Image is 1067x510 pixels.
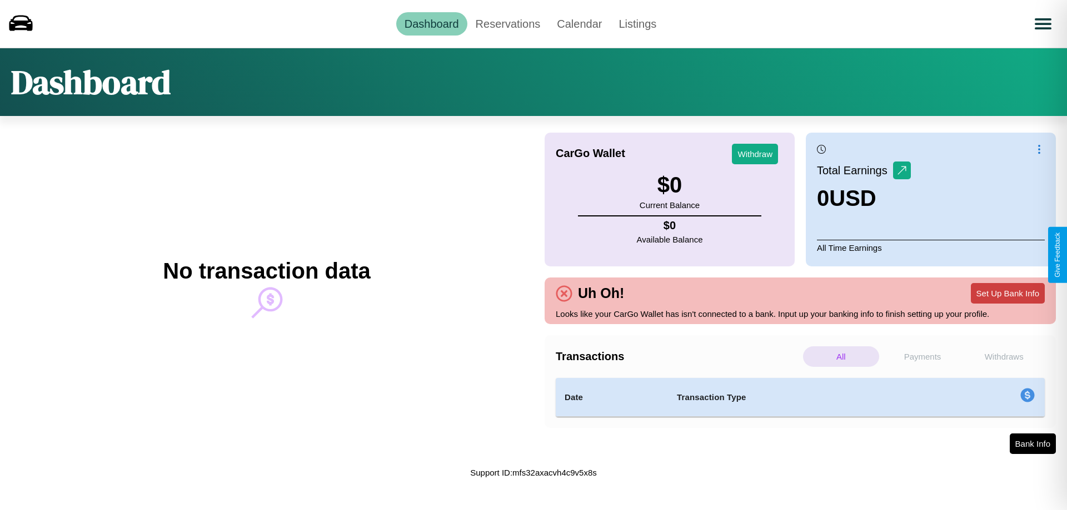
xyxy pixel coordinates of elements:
table: simple table [556,378,1045,417]
div: Give Feedback [1054,233,1061,277]
p: Current Balance [640,198,700,213]
button: Withdraw [732,144,778,164]
p: Withdraws [966,346,1042,367]
a: Listings [610,12,665,36]
button: Set Up Bank Info [971,283,1045,304]
p: All Time Earnings [817,240,1045,255]
h3: 0 USD [817,186,911,211]
p: All [803,346,879,367]
h4: Transactions [556,350,800,363]
p: Payments [885,346,961,367]
p: Available Balance [637,232,703,247]
h4: Transaction Type [677,391,929,404]
h2: No transaction data [163,259,370,284]
button: Bank Info [1010,433,1056,454]
h4: CarGo Wallet [556,147,625,160]
h4: Uh Oh! [572,285,630,301]
a: Calendar [549,12,610,36]
h3: $ 0 [640,173,700,198]
p: Total Earnings [817,160,893,180]
a: Dashboard [396,12,467,36]
p: Looks like your CarGo Wallet has isn't connected to a bank. Input up your banking info to finish ... [556,306,1045,321]
h1: Dashboard [11,59,171,105]
button: Open menu [1028,8,1059,39]
h4: $ 0 [637,219,703,232]
h4: Date [565,391,659,404]
p: Support ID: mfs32axacvh4c9v5x8s [470,465,597,480]
a: Reservations [467,12,549,36]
